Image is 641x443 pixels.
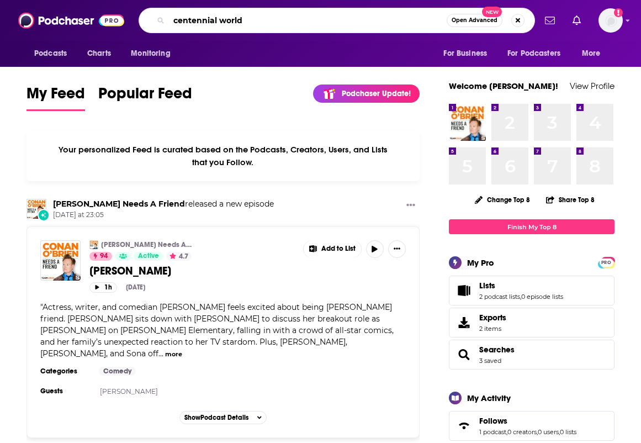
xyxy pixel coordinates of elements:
span: For Podcasters [507,46,560,61]
span: Lists [479,281,495,291]
span: Exports [479,313,506,323]
button: open menu [27,43,81,64]
a: Charts [80,43,118,64]
a: 0 users [538,428,559,436]
a: Exports [449,308,614,337]
span: Podcasts [34,46,67,61]
button: open menu [123,43,184,64]
a: Follows [453,418,475,434]
img: Conan O’Brien Needs A Friend [27,199,46,219]
button: open menu [574,43,614,64]
h3: released a new episode [53,199,274,209]
button: more [165,350,182,359]
span: Show Podcast Details [184,414,248,421]
span: Monitoring [131,46,170,61]
h3: Guests [40,387,90,395]
span: Follows [449,411,614,441]
a: Show notifications dropdown [568,11,585,30]
a: Searches [479,345,515,355]
span: PRO [600,259,613,267]
img: Podchaser - Follow, Share and Rate Podcasts [18,10,124,31]
button: 1h [89,282,117,293]
a: Finish My Top 8 [449,219,614,234]
button: Show More Button [388,240,406,258]
span: Active [138,251,159,262]
a: Show notifications dropdown [541,11,559,30]
span: , [506,428,507,436]
span: Open Advanced [452,18,497,23]
a: Searches [453,347,475,362]
a: [PERSON_NAME] Needs A Friend [101,240,192,249]
span: [DATE] at 23:05 [53,210,274,220]
a: Lists [479,281,563,291]
a: Lists [453,283,475,298]
img: User Profile [598,8,623,33]
span: ... [158,349,163,358]
button: Show profile menu [598,8,623,33]
span: Searches [449,340,614,370]
div: Search podcasts, credits, & more... [139,8,535,33]
a: 0 lists [560,428,576,436]
span: Lists [449,276,614,305]
span: Logged in as vjacobi [598,8,623,33]
span: Actress, writer, and comedian [PERSON_NAME] feels excited about being [PERSON_NAME] friend. [PERS... [40,302,394,358]
div: [DATE] [126,283,145,291]
button: Change Top 8 [468,193,537,207]
a: PRO [600,258,613,266]
div: Your personalized Feed is curated based on the Podcasts, Creators, Users, and Lists that you Follow. [27,131,420,181]
span: [PERSON_NAME] [89,264,171,278]
div: My Activity [467,393,511,403]
div: New Episode [38,209,50,221]
span: More [582,46,601,61]
a: Welcome [PERSON_NAME]! [449,81,558,91]
a: 1 podcast [479,428,506,436]
img: Janelle James [40,240,81,281]
button: open menu [500,43,576,64]
a: Active [134,252,163,261]
a: [PERSON_NAME] [89,264,295,278]
span: 2 items [479,325,506,333]
span: Charts [87,46,111,61]
span: , [537,428,538,436]
span: New [482,7,502,17]
a: View Profile [570,81,614,91]
a: 0 creators [507,428,537,436]
p: Podchaser Update! [342,89,411,98]
svg: Add a profile image [614,8,623,17]
a: Conan O’Brien Needs A Friend [53,199,185,209]
a: Popular Feed [98,84,192,111]
input: Search podcasts, credits, & more... [169,12,447,29]
span: , [520,293,521,300]
h3: Categories [40,367,90,376]
button: Show More Button [402,199,420,213]
span: " [40,302,394,358]
button: 4.7 [166,252,192,261]
a: My Feed [27,84,85,111]
img: Conan O’Brien Needs A Friend [449,104,486,141]
div: My Pro [467,257,494,268]
button: Show More Button [304,240,361,258]
span: For Business [443,46,487,61]
a: 0 episode lists [521,293,563,300]
a: 94 [89,252,112,261]
span: My Feed [27,84,85,109]
a: Follows [479,416,576,426]
img: Conan O’Brien Needs A Friend [89,240,98,249]
span: Popular Feed [98,84,192,109]
a: 3 saved [479,357,501,365]
a: Comedy [99,367,136,376]
span: , [559,428,560,436]
a: [PERSON_NAME] [100,387,158,395]
a: 2 podcast lists [479,293,520,300]
button: open menu [436,43,501,64]
span: Add to List [321,245,356,253]
button: Open AdvancedNew [447,14,502,27]
button: ShowPodcast Details [179,411,267,424]
span: Exports [453,315,475,330]
button: Share Top 8 [545,189,595,210]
